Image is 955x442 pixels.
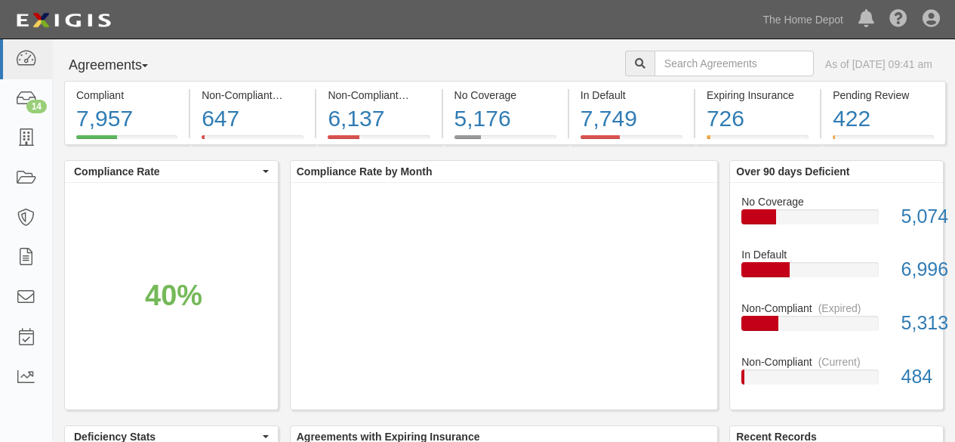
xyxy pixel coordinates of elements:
[889,11,907,29] i: Help Center - Complianz
[755,5,851,35] a: The Home Depot
[279,88,321,103] div: (Current)
[730,247,943,262] div: In Default
[328,88,430,103] div: Non-Compliant (Expired)
[64,51,177,81] button: Agreements
[825,57,932,72] div: As of [DATE] 09:41 am
[74,164,259,179] span: Compliance Rate
[707,88,809,103] div: Expiring Insurance
[297,165,433,178] b: Compliance Rate by Month
[730,354,943,369] div: Non-Compliant
[818,354,861,369] div: (Current)
[405,88,448,103] div: (Expired)
[190,135,315,147] a: Non-Compliant(Current)647
[833,88,934,103] div: Pending Review
[736,165,849,178] b: Over 90 days Deficient
[730,194,943,209] div: No Coverage
[741,194,932,248] a: No Coverage5,074
[26,100,47,113] div: 14
[569,135,694,147] a: In Default7,749
[695,135,820,147] a: Expiring Insurance726
[316,135,441,147] a: Non-Compliant(Expired)6,137
[730,301,943,316] div: Non-Compliant
[64,135,189,147] a: Compliant7,957
[328,103,430,135] div: 6,137
[707,103,809,135] div: 726
[890,203,943,230] div: 5,074
[454,88,556,103] div: No Coverage
[741,354,932,397] a: Non-Compliant(Current)484
[890,256,943,283] div: 6,996
[655,51,814,76] input: Search Agreements
[741,247,932,301] a: In Default6,996
[581,103,682,135] div: 7,749
[443,135,568,147] a: No Coverage5,176
[818,301,861,316] div: (Expired)
[741,301,932,354] a: Non-Compliant(Expired)5,313
[202,88,303,103] div: Non-Compliant (Current)
[76,103,177,135] div: 7,957
[833,103,934,135] div: 422
[454,103,556,135] div: 5,176
[581,88,682,103] div: In Default
[890,363,943,391] div: 484
[65,161,278,182] button: Compliance Rate
[145,275,202,316] div: 40%
[890,310,943,337] div: 5,313
[76,88,177,103] div: Compliant
[821,135,946,147] a: Pending Review422
[11,7,116,34] img: logo-5460c22ac91f19d4615b14bd174203de0afe785f0fc80cf4dbbc73dc1793850b.png
[202,103,303,135] div: 647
